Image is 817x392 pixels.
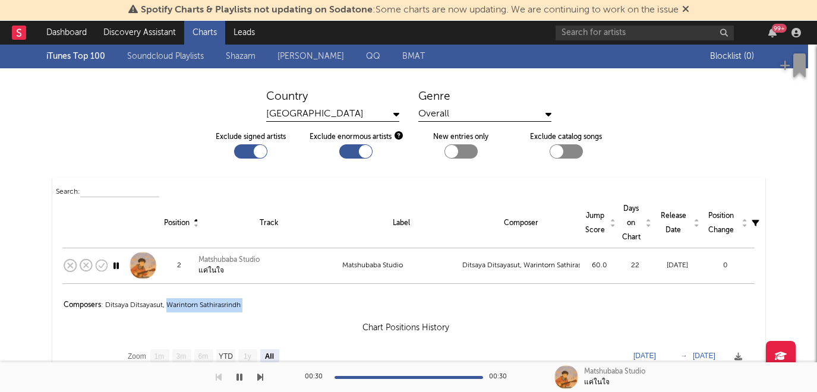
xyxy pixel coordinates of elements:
span: Spotify Charts & Playlists not updating on Sodatone [141,5,373,15]
div: Label [344,216,458,230]
text: 3m [176,352,187,360]
h3: Chart Positions History [64,321,748,335]
a: [PERSON_NAME] [277,49,344,64]
div: 22 [619,258,652,273]
label: Exclude catalog songs [530,130,602,144]
span: : Some charts are now updating. We are continuing to work on the issue [141,5,679,15]
div: Ditsaya Ditsayasut, Warintorn Sathirasrindh [462,258,580,273]
span: Search: [56,188,80,195]
div: Genre [418,90,551,104]
a: Matshubaba Studioแค่ในใจ [198,255,260,276]
div: Release Date [656,209,698,238]
div: Matshubaba Studio [584,366,645,377]
div: 00:30 [305,370,329,384]
label: New entries only [433,130,488,144]
div: Matshubaba Studio [198,255,260,265]
text: 1y [244,352,251,360]
text: All [265,352,274,360]
span: ( 0 ) [744,49,762,64]
div: Jump Score [584,209,614,238]
a: Dashboard [38,21,95,45]
a: Leads [225,21,263,45]
text: 1m [154,352,165,360]
div: Position [164,216,194,230]
div: : Ditsaya Ditsayasut, Warintorn Sathirasrindh [64,298,748,312]
div: Track [200,216,338,230]
text: YTD [219,352,233,360]
td: 60.0 [581,248,617,283]
label: Exclude signed artists [216,130,286,144]
a: Discovery Assistant [95,21,184,45]
div: Days on Chart [620,202,651,245]
div: Composer [464,216,578,230]
div: 00:30 [489,370,513,384]
button: Exclude enormous artists [395,131,403,140]
a: Soundcloud Playlists [127,49,204,64]
a: Charts [184,21,225,45]
a: BMAT [402,49,425,64]
a: Shazam [226,49,255,64]
span: Composers [64,302,101,309]
text: [DATE] [693,352,715,360]
div: Exclude enormous artists [310,130,403,144]
div: Overall [418,107,551,122]
span: Blocklist [710,52,762,61]
div: Country [266,90,399,104]
div: แค่ในใจ [584,377,610,388]
a: QQ [366,49,380,64]
div: [GEOGRAPHIC_DATA] [266,107,399,122]
button: 99+ [768,28,777,37]
td: [DATE] [653,248,701,283]
td: 0 [701,248,749,283]
div: แค่ในใจ [198,265,260,276]
div: 99 + [772,24,787,33]
span: Dismiss [682,5,689,15]
div: Position Change [704,209,746,238]
text: → [680,352,687,360]
div: Matshubaba Studio [342,258,460,273]
div: 2 [162,258,196,273]
input: Search for artists [556,26,734,40]
text: Zoom [128,352,146,360]
text: [DATE] [633,352,656,360]
text: 6m [198,352,209,360]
